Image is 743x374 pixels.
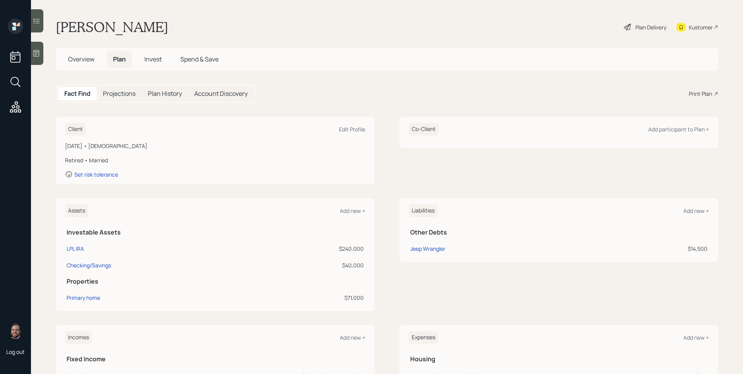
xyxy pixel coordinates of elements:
[683,334,709,341] div: Add new +
[113,55,126,63] span: Plan
[256,261,364,269] div: $40,000
[689,23,713,31] div: Kustomer
[67,294,100,302] div: Primary home
[635,23,666,31] div: Plan Delivery
[74,171,118,178] div: Set risk tolerance
[410,245,445,253] div: Jeep Wrangler
[8,323,23,339] img: james-distasi-headshot.png
[65,204,88,217] h6: Assets
[65,331,92,344] h6: Incomes
[648,126,709,133] div: Add participant to Plan +
[409,123,439,136] h6: Co-Client
[65,156,365,164] div: Retired • Married
[410,355,707,363] h5: Housing
[409,204,438,217] h6: Liabilities
[194,90,248,97] h5: Account Discovery
[64,90,91,97] h5: Fact Find
[67,355,364,363] h5: Fixed Income
[180,55,219,63] span: Spend & Save
[256,294,364,302] div: $71,000
[339,126,365,133] div: Edit Profile
[56,19,168,36] h1: [PERSON_NAME]
[65,123,86,136] h6: Client
[144,55,162,63] span: Invest
[148,90,182,97] h5: Plan History
[409,331,438,344] h6: Expenses
[256,245,364,253] div: $240,000
[65,142,365,150] div: [DATE] • [DEMOGRAPHIC_DATA]
[340,334,365,341] div: Add new +
[103,90,135,97] h5: Projections
[67,229,364,236] h5: Investable Assets
[598,245,707,253] div: $14,500
[410,229,707,236] h5: Other Debts
[689,90,712,98] div: Print Plan
[68,55,94,63] span: Overview
[6,348,25,355] div: Log out
[67,245,84,253] div: LPL IRA
[67,278,364,285] h5: Properties
[683,207,709,214] div: Add new +
[340,207,365,214] div: Add new +
[67,261,111,269] div: Checking/Savings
